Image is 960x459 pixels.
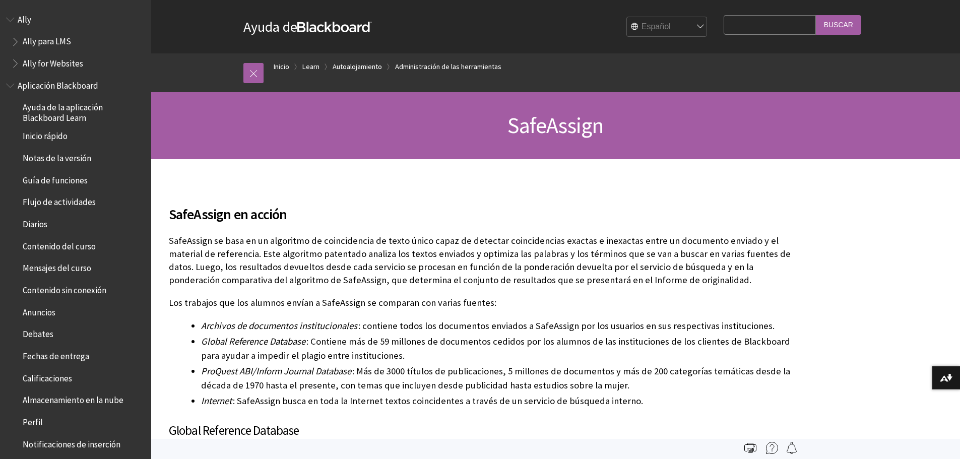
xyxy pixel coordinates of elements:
a: Inicio [274,60,289,73]
span: Ally for Websites [23,55,83,69]
span: Anuncios [23,304,55,317]
span: Archivos de documentos institucionales [201,320,357,332]
span: Inicio rápido [23,128,68,142]
span: Guía de funciones [23,172,88,185]
span: Global Reference Database [201,336,305,347]
a: Learn [302,60,319,73]
span: Calificaciones [23,370,72,383]
span: Mensajes del curso [23,260,91,274]
span: Flujo de actividades [23,194,96,208]
h2: SafeAssign en acción [169,191,794,225]
span: Internet [201,395,232,407]
span: SafeAssign [507,111,603,139]
select: Site Language Selector [627,17,708,37]
span: Notificaciones de inserción [23,436,120,449]
p: Los trabajos que los alumnos envían a SafeAssign se comparan con varias fuentes: [169,296,794,309]
nav: Book outline for Anthology Ally Help [6,11,145,72]
span: Contenido del curso [23,238,96,251]
img: Print [744,442,756,454]
li: : Contiene más de 59 millones de documentos cedidos por los alumnos de las instituciones de los c... [201,335,794,363]
span: Debates [23,326,53,340]
a: Autoalojamiento [333,60,382,73]
span: Ally para LMS [23,33,71,47]
span: Aplicación Blackboard [18,77,98,91]
h3: Global Reference Database [169,421,794,440]
span: Diarios [23,216,47,229]
span: ProQuest ABI/Inform Journal Database [201,365,351,377]
span: Perfil [23,414,43,427]
span: Ally [18,11,31,25]
span: Fechas de entrega [23,348,89,361]
li: : contiene todos los documentos enviados a SafeAssign por los usuarios en sus respectivas institu... [201,319,794,333]
a: Ayuda deBlackboard [243,18,372,36]
li: : SafeAssign busca en toda la Internet textos coincidentes a través de un servicio de búsqueda in... [201,394,794,408]
img: Follow this page [786,442,798,454]
li: : Más de 3000 títulos de publicaciones, 5 millones de documentos y más de 200 categorías temática... [201,364,794,392]
a: Administración de las herramientas [395,60,501,73]
img: More help [766,442,778,454]
strong: Blackboard [297,22,372,32]
span: Ayuda de la aplicación Blackboard Learn [23,99,144,123]
input: Buscar [816,15,861,35]
p: SafeAssign se basa en un algoritmo de coincidencia de texto único capaz de detectar coincidencias... [169,234,794,287]
span: Notas de la versión [23,150,91,163]
span: Almacenamiento en la nube [23,392,123,406]
span: Contenido sin conexión [23,282,106,295]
